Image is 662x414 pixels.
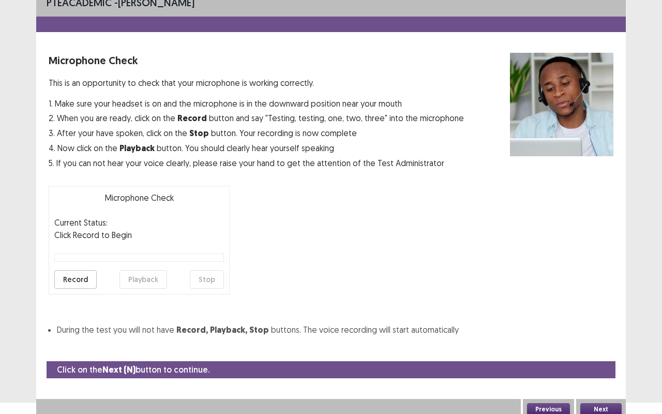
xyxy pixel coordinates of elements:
p: Click Record to Begin [54,229,224,241]
button: Playback [119,270,167,289]
p: Click on the button to continue. [57,363,209,376]
p: 3. After your have spoken, click on the button. Your recording is now complete [49,127,464,140]
p: Microphone Check [49,53,464,68]
p: This is an opportunity to check that your microphone is working correctly. [49,77,464,89]
li: During the test you will not have buttons. The voice recording will start automatically [57,323,613,336]
strong: Playback, [210,324,247,335]
button: Record [54,270,97,289]
p: 2. When you are ready, click on the button and say "Testing, testing, one, two, three" into the m... [49,112,464,125]
p: Current Status: [54,216,108,229]
img: microphone check [510,53,613,156]
button: Stop [190,270,224,289]
strong: Stop [249,324,269,335]
strong: Stop [189,128,209,139]
p: 4. Now click on the button. You should clearly hear yourself speaking [49,142,464,155]
p: 1. Make sure your headset is on and the microphone is in the downward position near your mouth [49,97,464,110]
p: Microphone Check [54,191,224,204]
p: 5. If you can not hear your voice clearly, please raise your hand to get the attention of the Tes... [49,157,464,169]
strong: Playback [119,143,155,154]
strong: Record, [176,324,208,335]
strong: Next (N) [102,364,136,375]
strong: Record [177,113,207,124]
